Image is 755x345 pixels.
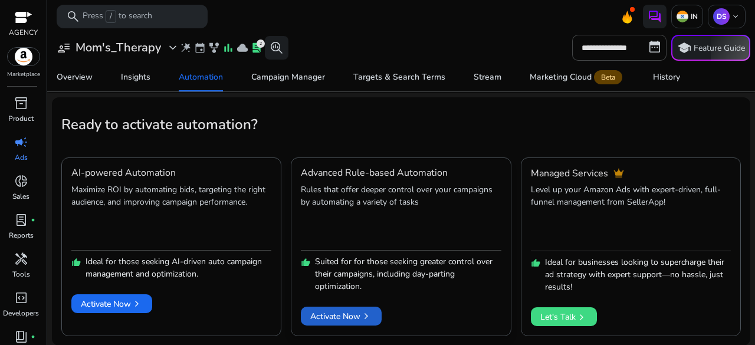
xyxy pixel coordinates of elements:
span: thumb_up [71,258,81,267]
span: Let's Talk [540,307,587,327]
span: lab_profile [251,42,262,54]
span: crown [613,167,625,179]
p: DS [713,8,730,25]
span: donut_small [14,174,28,188]
p: Ideal for businesses looking to supercharge their ad strategy with expert support—no hassle, just... [545,256,731,293]
span: Activate Now [310,310,372,323]
span: event [194,42,206,54]
span: handyman [14,252,28,266]
div: Marketing Cloud [530,73,625,82]
div: Stream [474,73,501,81]
button: schoolFeature Guide [671,35,750,61]
span: Activate Now [81,298,143,310]
div: 2 [257,40,265,48]
h4: AI-powered Automation [71,167,176,179]
p: Product [8,113,34,124]
span: thumb_up [301,258,310,267]
button: Let's Talkchevron_right [531,307,597,326]
span: wand_stars [180,42,192,54]
span: user_attributes [57,41,71,55]
h3: Mom's_Therapy [75,41,161,55]
p: Press to search [83,10,152,23]
button: search_insights [265,36,288,60]
p: Maximize ROI by automating bids, targeting the right audience, and improving campaign performance. [71,183,271,247]
span: code_blocks [14,291,28,305]
span: chevron_right [131,298,143,310]
div: Automation [179,73,223,81]
button: Activate Nowchevron_right [301,307,382,326]
div: Insights [121,73,150,81]
img: in.svg [677,11,688,22]
p: Ads [15,152,28,163]
p: Suited for for those seeking greater control over their campaigns, including day-parting optimiza... [315,255,501,293]
p: Reports [9,230,34,241]
p: Feature Guide [694,42,745,54]
p: AGENCY [9,27,38,38]
h4: Advanced Rule-based Automation [301,167,448,179]
p: Tools [12,269,30,280]
img: amazon.svg [8,48,40,65]
div: Overview [57,73,93,81]
span: family_history [208,42,220,54]
p: Rules that offer deeper control over your campaigns by automating a variety of tasks [301,183,501,247]
span: keyboard_arrow_down [731,12,740,21]
span: inventory_2 [14,96,28,110]
p: IN [688,12,698,21]
span: Beta [594,70,622,84]
span: book_4 [14,330,28,344]
div: Campaign Manager [251,73,325,81]
span: fiber_manual_record [31,218,35,222]
span: bar_chart [222,42,234,54]
p: Level up your Amazon Ads with expert-driven, full-funnel management from SellerApp! [531,183,731,247]
button: Activate Nowchevron_right [71,294,152,313]
span: cloud [237,42,248,54]
p: Ideal for those seeking AI-driven auto campaign management and optimization. [86,255,271,280]
span: campaign [14,135,28,149]
span: / [106,10,116,23]
p: Developers [3,308,39,318]
span: school [677,41,691,55]
span: chevron_right [360,310,372,322]
div: History [653,73,680,81]
p: Marketplace [7,70,40,79]
h2: Ready to activate automation? [61,116,741,133]
span: expand_more [166,41,180,55]
span: lab_profile [14,213,28,227]
div: Targets & Search Terms [353,73,445,81]
span: search [66,9,80,24]
span: fiber_manual_record [31,334,35,339]
span: chevron_right [576,311,587,323]
p: Sales [12,191,29,202]
span: thumb_up [531,258,540,268]
h4: Managed Services [531,168,608,179]
span: search_insights [270,41,284,55]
